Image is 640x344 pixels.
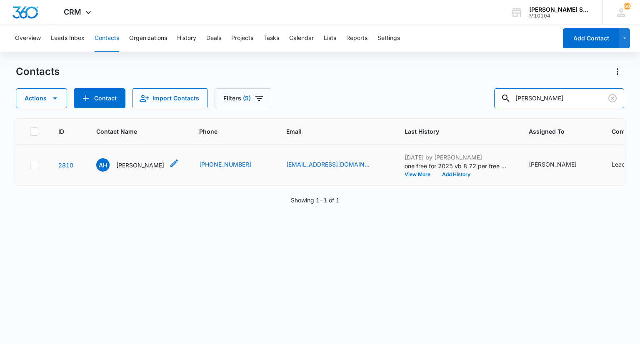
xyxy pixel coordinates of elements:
div: Assigned To - Ted DiMayo - Select to Edit Field [529,160,592,170]
span: Assigned To [529,127,580,136]
button: Lists [324,25,336,52]
button: History [177,25,196,52]
button: Deals [206,25,221,52]
button: Clear [606,92,619,105]
span: Last History [405,127,497,136]
button: View More [405,172,436,177]
button: Calendar [289,25,314,52]
p: one free for 2025 vb 8 72 per free grub for 2026 [405,162,509,170]
button: Import Contacts [132,88,208,108]
p: [DATE] by [PERSON_NAME] [405,153,509,162]
div: account name [529,6,590,13]
div: Lead [612,160,625,169]
span: Phone [199,127,254,136]
span: 60 [624,3,630,10]
div: Phone - (708) 996-3646 - Select to Edit Field [199,160,266,170]
button: Settings [377,25,400,52]
div: [PERSON_NAME] [529,160,577,169]
button: Actions [611,65,624,78]
button: Projects [231,25,253,52]
button: Contacts [95,25,119,52]
p: Showing 1-1 of 1 [291,196,340,204]
button: Reports [346,25,367,52]
button: Leads Inbox [51,25,85,52]
span: AH [96,158,110,172]
div: account id [529,13,590,19]
div: notifications count [624,3,630,10]
div: Contact Name - Alan Hoover - Select to Edit Field [96,158,179,172]
a: Navigate to contact details page for Alan Hoover [58,162,73,169]
button: Overview [15,25,41,52]
button: Organizations [129,25,167,52]
h1: Contacts [16,65,60,78]
input: Search Contacts [494,88,624,108]
span: CRM [64,7,81,16]
button: Add Contact [563,28,619,48]
button: Actions [16,88,67,108]
button: Filters [215,88,271,108]
button: Add Contact [74,88,125,108]
button: Tasks [263,25,279,52]
span: (5) [243,95,251,101]
a: [PHONE_NUMBER] [199,160,251,169]
a: [EMAIL_ADDRESS][DOMAIN_NAME] [286,160,370,169]
span: ID [58,127,64,136]
div: Email - ahoorcf16@gmail.com - Select to Edit Field [286,160,385,170]
span: Contact Name [96,127,167,136]
span: Email [286,127,372,136]
button: Add History [436,172,476,177]
p: [PERSON_NAME] [116,161,164,170]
